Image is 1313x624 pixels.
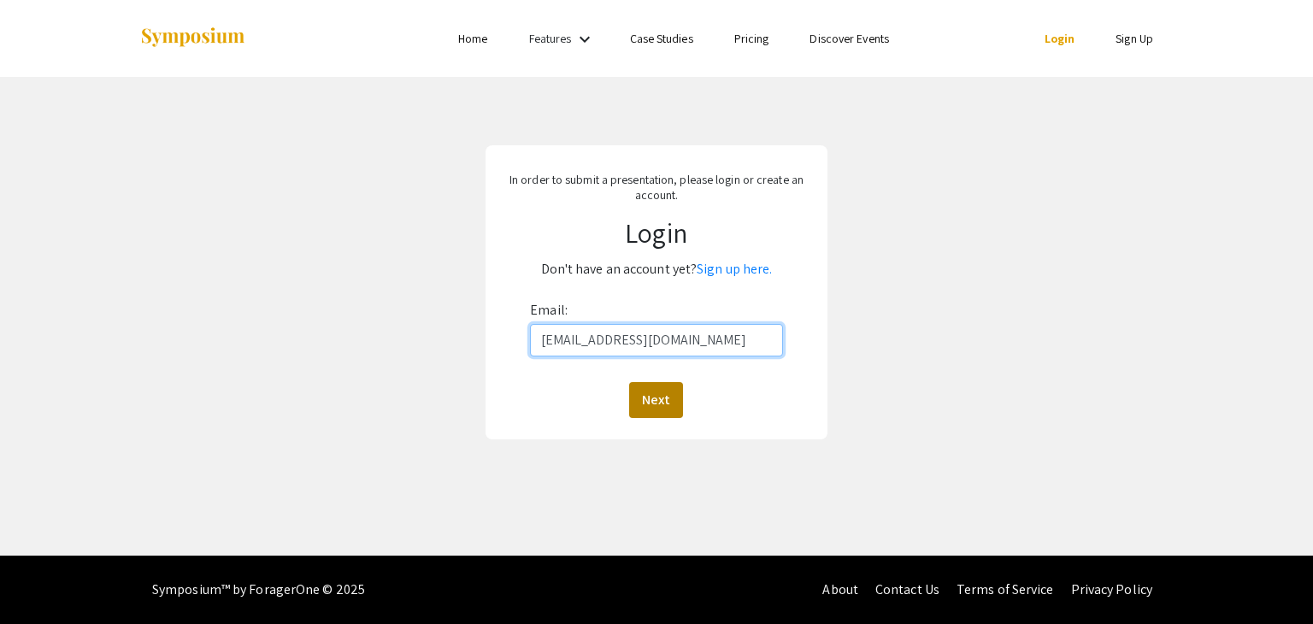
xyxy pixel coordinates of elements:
[498,216,814,249] h1: Login
[822,580,858,598] a: About
[697,260,772,278] a: Sign up here.
[1116,31,1153,46] a: Sign Up
[810,31,889,46] a: Discover Events
[734,31,769,46] a: Pricing
[1045,31,1075,46] a: Login
[629,382,683,418] button: Next
[530,297,568,324] label: Email:
[630,31,693,46] a: Case Studies
[139,26,246,50] img: Symposium by ForagerOne
[957,580,1054,598] a: Terms of Service
[458,31,487,46] a: Home
[498,172,814,203] p: In order to submit a presentation, please login or create an account.
[152,556,365,624] div: Symposium™ by ForagerOne © 2025
[1071,580,1152,598] a: Privacy Policy
[875,580,939,598] a: Contact Us
[498,256,814,283] p: Don't have an account yet?
[529,31,572,46] a: Features
[574,29,595,50] mat-icon: Expand Features list
[13,547,73,611] iframe: Chat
